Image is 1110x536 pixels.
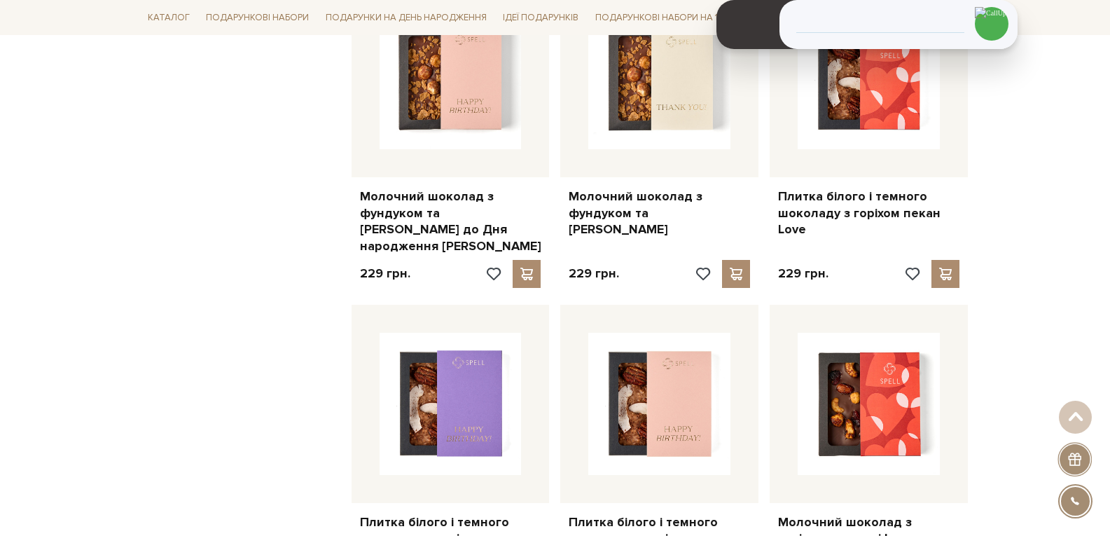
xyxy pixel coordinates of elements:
p: 229 грн. [778,266,828,282]
a: Плитка білого і темного шоколаду з горіхом пекан Love [778,188,959,238]
a: Молочний шоколад з фундуком та [PERSON_NAME] до Дня народження [PERSON_NAME] [360,188,541,254]
p: 229 грн. [360,266,410,282]
p: 229 грн. [569,266,619,282]
a: Подарункові набори [200,7,314,29]
a: Подарункові набори на 1 Вересня [590,6,764,29]
a: Подарунки на День народження [320,7,492,29]
a: Ідеї подарунків [497,7,584,29]
a: Каталог [142,7,195,29]
a: Молочний шоколад з фундуком та [PERSON_NAME] [569,188,750,238]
